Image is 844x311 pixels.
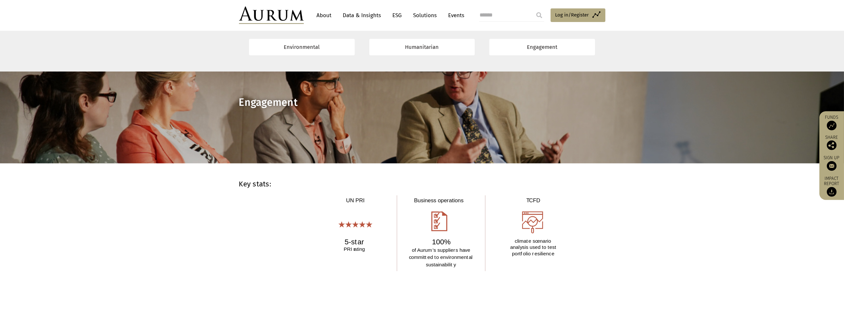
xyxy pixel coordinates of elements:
[340,9,385,21] a: Data & Insights
[314,9,335,21] a: About
[369,39,475,55] a: Humanitarian
[489,39,595,55] a: Engagement
[239,96,298,108] span: Engagement
[823,175,841,197] a: Impact report
[249,39,355,55] a: Environmental
[823,155,841,171] a: Sign up
[445,9,465,21] a: Events
[827,161,837,171] img: Sign up to our newsletter
[389,9,405,21] a: ESG
[823,135,841,150] div: Share
[533,9,546,22] input: Submit
[239,180,271,188] strong: Key stats:
[827,140,837,150] img: Share this post
[410,9,440,21] a: Solutions
[555,11,589,19] span: Log in/Register
[551,8,605,22] a: Log in/Register
[827,120,837,130] img: Access Funds
[823,114,841,130] a: Funds
[239,6,304,24] img: Aurum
